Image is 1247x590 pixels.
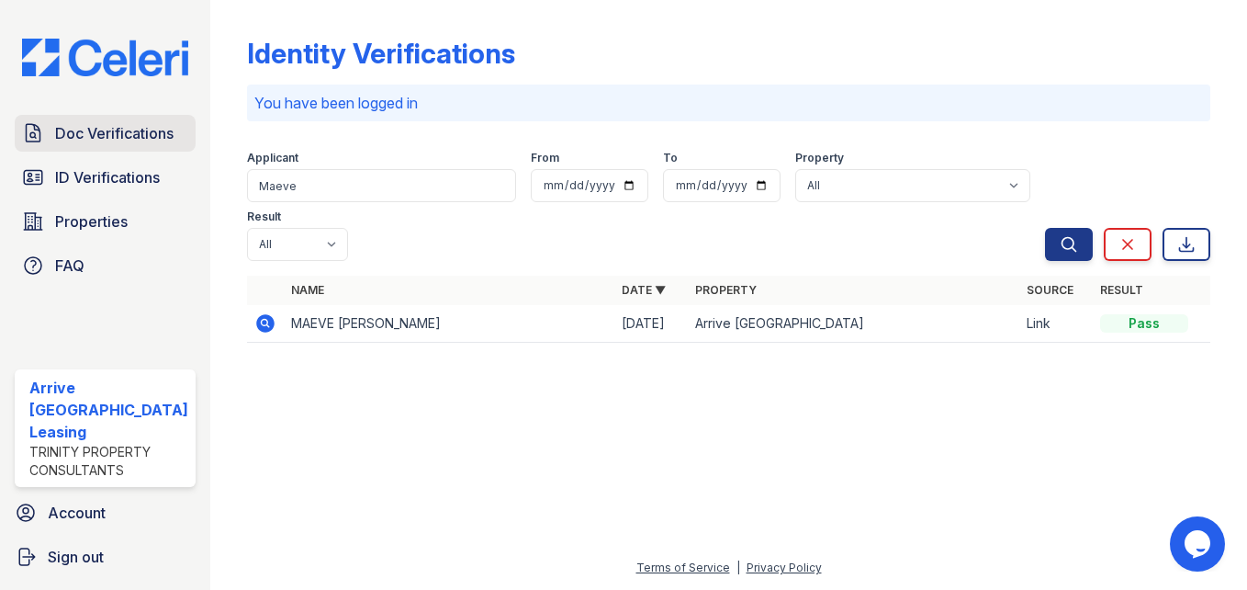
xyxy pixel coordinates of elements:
td: [DATE] [614,305,688,343]
a: Source [1027,283,1073,297]
a: Doc Verifications [15,115,196,152]
p: You have been logged in [254,92,1203,114]
div: Arrive [GEOGRAPHIC_DATA] Leasing [29,377,188,443]
a: Account [7,494,203,531]
label: From [531,151,559,165]
a: Terms of Service [636,561,730,574]
div: Identity Verifications [247,37,515,70]
a: Name [291,283,324,297]
span: Doc Verifications [55,122,174,144]
iframe: chat widget [1170,516,1229,572]
span: ID Verifications [55,166,160,188]
div: Pass [1100,314,1188,333]
img: CE_Logo_Blue-a8612792a0a2168367f1c8372b55b34899dd931a85d93a1a3d3e32e68fde9ad4.png [7,39,203,76]
span: Sign out [48,546,104,568]
a: Date ▼ [622,283,666,297]
label: Applicant [247,151,298,165]
label: To [663,151,678,165]
a: ID Verifications [15,159,196,196]
div: Trinity Property Consultants [29,443,188,480]
a: Result [1100,283,1143,297]
label: Property [795,151,844,165]
input: Search by name or phone number [247,169,516,202]
td: Link [1019,305,1093,343]
a: Sign out [7,539,203,575]
span: Account [48,502,106,524]
div: | [736,561,740,574]
td: MAEVE [PERSON_NAME] [284,305,615,343]
label: Result [247,210,281,224]
a: Properties [15,203,196,240]
span: FAQ [55,255,84,277]
a: Property [695,283,757,297]
a: FAQ [15,247,196,284]
span: Properties [55,210,128,233]
td: Arrive [GEOGRAPHIC_DATA] [688,305,1019,343]
a: Privacy Policy [747,561,822,574]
